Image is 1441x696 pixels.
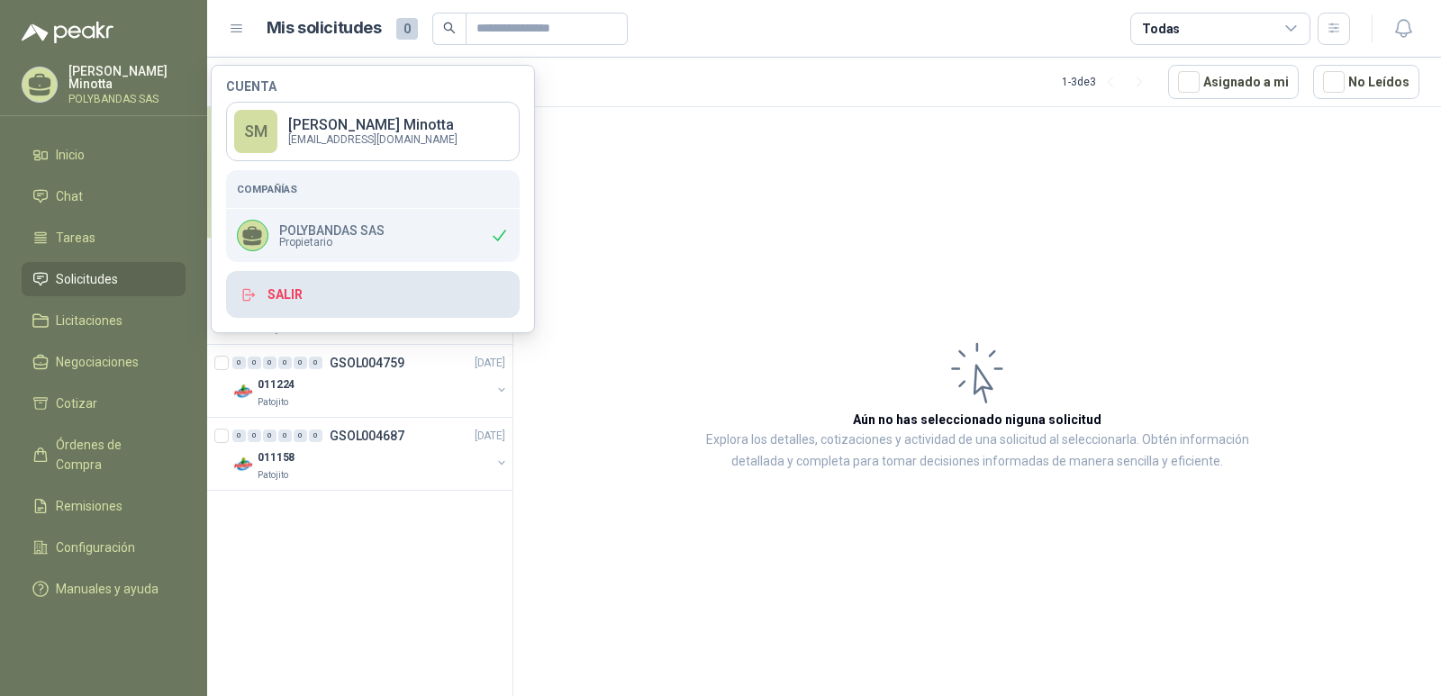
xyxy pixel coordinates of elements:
[237,181,509,197] h5: Compañías
[396,18,418,40] span: 0
[22,386,186,420] a: Cotizar
[309,429,322,442] div: 0
[443,22,456,34] span: search
[263,357,276,369] div: 0
[279,237,385,248] span: Propietario
[234,110,277,153] div: SM
[258,449,295,466] p: 011158
[22,262,186,296] a: Solicitudes
[56,311,122,330] span: Licitaciones
[22,303,186,338] a: Licitaciones
[288,134,458,145] p: [EMAIL_ADDRESS][DOMAIN_NAME]
[294,357,307,369] div: 0
[475,355,505,372] p: [DATE]
[279,224,385,237] p: POLYBANDAS SAS
[232,381,254,402] img: Company Logo
[56,145,85,165] span: Inicio
[22,179,186,213] a: Chat
[22,138,186,172] a: Inicio
[258,468,288,483] p: Patojito
[226,271,520,318] button: Salir
[853,410,1101,429] h3: Aún no has seleccionado niguna solicitud
[22,345,186,379] a: Negociaciones
[1062,68,1154,96] div: 1 - 3 de 3
[226,102,520,161] a: SM[PERSON_NAME] Minotta[EMAIL_ADDRESS][DOMAIN_NAME]
[56,228,95,248] span: Tareas
[248,429,261,442] div: 0
[278,357,292,369] div: 0
[56,579,159,599] span: Manuales y ayuda
[56,496,122,516] span: Remisiones
[330,429,404,442] p: GSOL004687
[693,429,1261,473] p: Explora los detalles, cotizaciones y actividad de una solicitud al seleccionarla. Obtén informaci...
[56,352,139,372] span: Negociaciones
[56,435,168,475] span: Órdenes de Compra
[288,118,458,132] p: [PERSON_NAME] Minotta
[278,429,292,442] div: 0
[56,269,118,289] span: Solicitudes
[56,186,83,206] span: Chat
[475,428,505,445] p: [DATE]
[1313,65,1419,99] button: No Leídos
[56,393,97,413] span: Cotizar
[22,221,186,255] a: Tareas
[22,22,113,43] img: Logo peakr
[56,538,135,557] span: Configuración
[258,376,295,393] p: 011224
[226,80,520,93] h4: Cuenta
[22,572,186,606] a: Manuales y ayuda
[226,209,520,262] div: POLYBANDAS SASPropietario
[294,429,307,442] div: 0
[68,65,186,90] p: [PERSON_NAME] Minotta
[22,428,186,482] a: Órdenes de Compra
[330,357,404,369] p: GSOL004759
[258,395,288,410] p: Patojito
[1142,19,1180,39] div: Todas
[232,425,509,483] a: 0 0 0 0 0 0 GSOL004687[DATE] Company Logo011158Patojito
[232,429,246,442] div: 0
[22,489,186,523] a: Remisiones
[248,357,261,369] div: 0
[309,357,322,369] div: 0
[232,454,254,475] img: Company Logo
[68,94,186,104] p: POLYBANDAS SAS
[267,15,382,41] h1: Mis solicitudes
[263,429,276,442] div: 0
[232,352,509,410] a: 0 0 0 0 0 0 GSOL004759[DATE] Company Logo011224Patojito
[1168,65,1299,99] button: Asignado a mi
[232,357,246,369] div: 0
[22,530,186,565] a: Configuración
